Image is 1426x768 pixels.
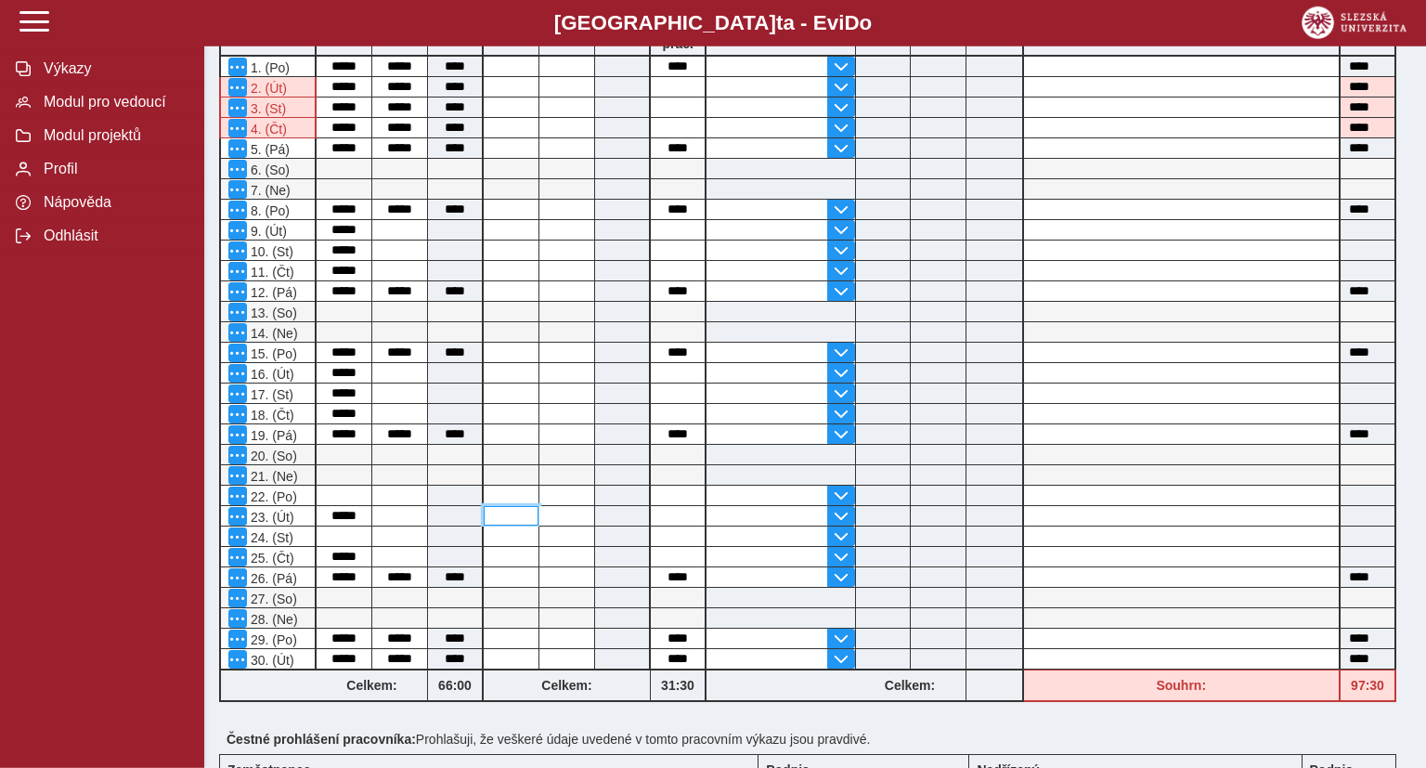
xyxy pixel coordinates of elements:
span: 5. (Pá) [247,142,290,157]
button: Menu [228,568,247,587]
span: 8. (Po) [247,203,290,218]
span: Výkazy [38,60,188,77]
b: Souhrn: [1156,678,1206,693]
button: Menu [228,119,247,137]
b: 97:30 [1341,678,1394,693]
button: Menu [228,650,247,669]
span: Modul projektů [38,127,188,144]
span: 29. (Po) [247,632,297,647]
button: Menu [228,58,247,76]
span: Modul pro vedoucí [38,94,188,111]
span: 15. (Po) [247,346,297,361]
span: 25. (Čt) [247,551,294,566]
span: 16. (Út) [247,367,294,382]
span: 7. (Ne) [247,183,291,198]
span: t [776,11,783,34]
span: 20. (So) [247,449,297,463]
button: Menu [228,405,247,423]
button: Menu [228,609,247,628]
span: 14. (Ne) [247,326,298,341]
b: Celkem: [484,678,650,693]
button: Menu [228,262,247,280]
span: 3. (St) [247,101,286,116]
span: 28. (Ne) [247,612,298,627]
div: Po 6 hodinách nepřetržité práce je nutná přestávka v práci na jídlo a oddech v trvání nejméně 30 ... [219,98,317,118]
button: Menu [228,487,247,505]
div: Prohlašuji, že veškeré údaje uvedené v tomto pracovním výkazu jsou pravdivé. [219,724,1411,754]
button: Menu [228,446,247,464]
button: Menu [228,323,247,342]
span: 23. (Út) [247,510,294,525]
button: Menu [228,466,247,485]
b: [GEOGRAPHIC_DATA] a - Evi [56,11,1370,35]
span: 24. (St) [247,530,293,545]
span: 17. (St) [247,387,293,402]
span: 1. (Po) [247,60,290,75]
span: 9. (Út) [247,224,287,239]
span: 2. (Út) [247,81,287,96]
span: 6. (So) [247,163,290,177]
button: Menu [228,384,247,403]
span: 18. (Čt) [247,408,294,423]
span: Odhlásit [38,228,188,244]
span: 4. (Čt) [247,122,287,137]
button: Menu [228,180,247,199]
button: Menu [228,425,247,444]
div: Po 6 hodinách nepřetržité práce je nutná přestávka v práci na jídlo a oddech v trvání nejméně 30 ... [219,77,317,98]
button: Menu [228,548,247,566]
button: Menu [228,589,247,607]
b: Čestné prohlášení pracovníka: [227,732,416,747]
button: Menu [228,630,247,648]
span: 11. (Čt) [247,265,294,280]
button: Menu [228,527,247,546]
span: Profil [38,161,188,177]
span: 27. (So) [247,592,297,606]
button: Menu [228,201,247,219]
b: Celkem: [855,678,966,693]
button: Menu [228,241,247,260]
button: Menu [228,160,247,178]
button: Menu [228,364,247,383]
span: o [860,11,873,34]
b: 31:30 [651,678,705,693]
span: D [844,11,859,34]
button: Menu [228,221,247,240]
div: Fond pracovní doby (176 h) a součet hodin (97:30 h) se neshodují! [1341,670,1396,702]
span: 26. (Pá) [247,571,297,586]
button: Menu [228,139,247,158]
span: 22. (Po) [247,489,297,504]
button: Menu [228,78,247,97]
button: Menu [228,303,247,321]
span: 19. (Pá) [247,428,297,443]
span: 21. (Ne) [247,469,298,484]
button: Menu [228,344,247,362]
b: 66:00 [428,678,482,693]
div: Po 6 hodinách nepřetržité práce je nutná přestávka v práci na jídlo a oddech v trvání nejméně 30 ... [219,118,317,138]
span: 13. (So) [247,306,297,320]
div: Fond pracovní doby (176 h) a součet hodin (97:30 h) se neshodují! [1024,670,1342,702]
button: Menu [228,282,247,301]
button: Menu [228,98,247,117]
span: 10. (St) [247,244,293,259]
span: Nápověda [38,194,188,211]
span: 12. (Pá) [247,285,297,300]
span: 30. (Út) [247,653,294,668]
img: logo_web_su.png [1302,7,1407,39]
button: Menu [228,507,247,526]
b: Celkem: [317,678,427,693]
